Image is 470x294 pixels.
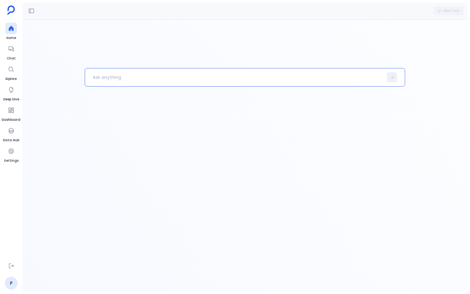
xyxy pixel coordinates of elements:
[3,97,19,102] span: Deep Dive
[5,35,17,41] span: Home
[5,43,17,61] a: Chat
[3,138,19,143] span: Data Hub
[3,125,19,143] a: Data Hub
[2,117,20,122] span: Dashboard
[5,56,17,61] span: Chat
[7,5,15,15] img: petavue logo
[5,23,17,41] a: Home
[2,104,20,122] a: Dashboard
[5,76,17,81] span: Explore
[4,158,19,163] span: Settings
[3,84,19,102] a: Deep Dive
[5,64,17,81] a: Explore
[5,277,18,290] a: P
[4,145,19,163] a: Settings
